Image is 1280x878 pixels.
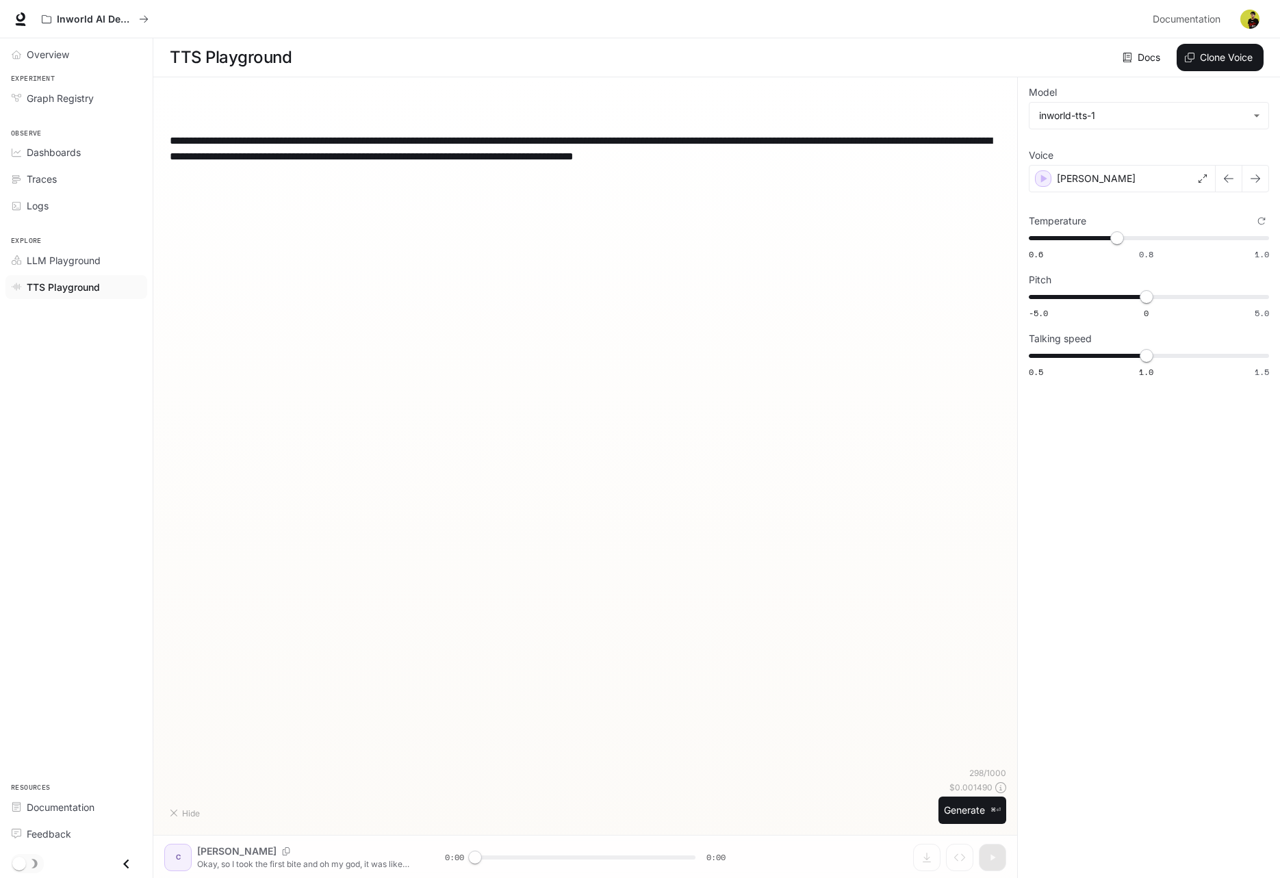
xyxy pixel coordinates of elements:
[1139,248,1153,260] span: 0.8
[1153,11,1220,28] span: Documentation
[36,5,155,33] button: All workspaces
[1240,10,1259,29] img: User avatar
[1177,44,1264,71] button: Clone Voice
[1039,109,1246,122] div: inworld-tts-1
[27,91,94,105] span: Graph Registry
[57,14,133,25] p: Inworld AI Demos
[27,827,71,841] span: Feedback
[1029,275,1051,285] p: Pitch
[949,782,993,793] p: $ 0.001490
[5,140,147,164] a: Dashboards
[27,47,69,62] span: Overview
[5,167,147,191] a: Traces
[969,767,1006,779] p: 298 / 1000
[1120,44,1166,71] a: Docs
[990,806,1001,814] p: ⌘⏎
[1029,151,1053,160] p: Voice
[938,797,1006,825] button: Generate⌘⏎
[5,42,147,66] a: Overview
[27,198,49,213] span: Logs
[1236,5,1264,33] button: User avatar
[27,253,101,268] span: LLM Playground
[5,822,147,846] a: Feedback
[111,850,142,878] button: Close drawer
[1029,334,1092,344] p: Talking speed
[164,802,208,824] button: Hide
[27,145,81,159] span: Dashboards
[27,172,57,186] span: Traces
[27,280,100,294] span: TTS Playground
[1139,366,1153,378] span: 1.0
[27,800,94,814] span: Documentation
[170,44,292,71] h1: TTS Playground
[5,795,147,819] a: Documentation
[12,855,26,870] span: Dark mode toggle
[1255,366,1269,378] span: 1.5
[1254,214,1269,229] button: Reset to default
[1147,5,1231,33] a: Documentation
[1029,366,1043,378] span: 0.5
[5,194,147,218] a: Logs
[1144,307,1149,319] span: 0
[1255,248,1269,260] span: 1.0
[1029,103,1268,129] div: inworld-tts-1
[1029,88,1057,97] p: Model
[1029,307,1048,319] span: -5.0
[5,86,147,110] a: Graph Registry
[5,248,147,272] a: LLM Playground
[1255,307,1269,319] span: 5.0
[1029,248,1043,260] span: 0.6
[1029,216,1086,226] p: Temperature
[1057,172,1136,185] p: [PERSON_NAME]
[5,275,147,299] a: TTS Playground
